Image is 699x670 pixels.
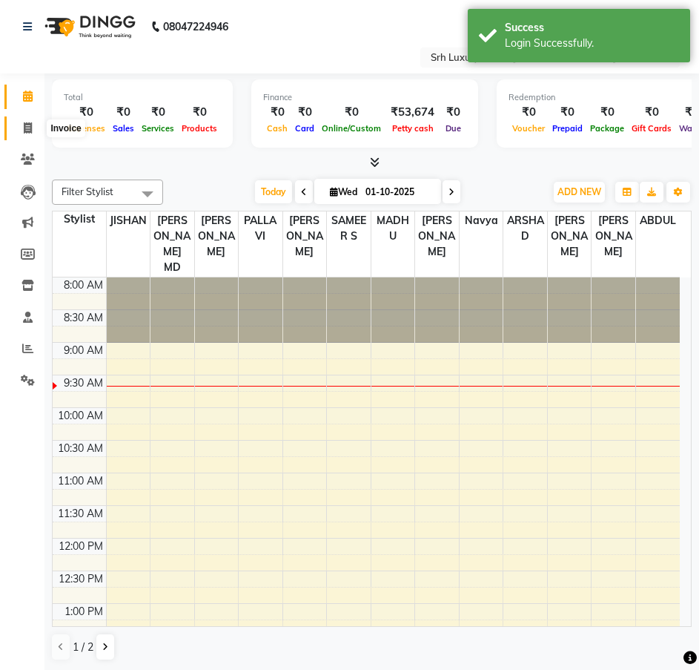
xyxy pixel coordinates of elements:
[56,539,106,554] div: 12:00 PM
[263,123,291,134] span: Cash
[415,211,459,261] span: [PERSON_NAME]
[138,104,178,121] div: ₹0
[64,104,109,121] div: ₹0
[255,180,292,203] span: Today
[178,104,221,121] div: ₹0
[109,123,138,134] span: Sales
[440,104,466,121] div: ₹0
[371,211,415,246] span: MADHU
[557,186,601,197] span: ADD NEW
[178,123,221,134] span: Products
[508,123,549,134] span: Voucher
[138,123,178,134] span: Services
[61,277,106,293] div: 8:00 AM
[326,186,361,197] span: Wed
[38,6,139,47] img: logo
[109,104,138,121] div: ₹0
[628,123,675,134] span: Gift Cards
[318,104,385,121] div: ₹0
[505,36,679,51] div: Login Successfully.
[442,123,465,134] span: Due
[385,104,440,121] div: ₹53,674
[163,6,228,47] b: 08047224946
[548,211,592,261] span: [PERSON_NAME]
[61,310,106,326] div: 8:30 AM
[239,211,282,246] span: PALLAVI
[361,181,435,203] input: 2025-10-01
[503,211,547,246] span: ARSHAD
[327,211,371,246] span: SAMEER S
[460,211,503,230] span: Navya
[47,119,85,137] div: Invoice
[549,123,586,134] span: Prepaid
[628,104,675,121] div: ₹0
[62,185,113,197] span: Filter Stylist
[554,182,605,203] button: ADD NEW
[56,571,106,587] div: 12:30 PM
[61,343,106,358] div: 9:00 AM
[508,104,549,121] div: ₹0
[291,123,318,134] span: Card
[586,104,628,121] div: ₹0
[195,211,239,261] span: [PERSON_NAME]
[636,211,680,230] span: ABDUL
[150,211,194,277] span: [PERSON_NAME] MD
[592,211,635,261] span: [PERSON_NAME]
[291,104,318,121] div: ₹0
[55,441,106,456] div: 10:30 AM
[263,91,466,104] div: Finance
[549,104,586,121] div: ₹0
[55,473,106,489] div: 11:00 AM
[263,104,291,121] div: ₹0
[318,123,385,134] span: Online/Custom
[55,408,106,424] div: 10:00 AM
[55,506,106,522] div: 11:30 AM
[64,91,221,104] div: Total
[505,20,679,36] div: Success
[107,211,150,230] span: JISHAN
[73,640,93,655] span: 1 / 2
[283,211,327,261] span: [PERSON_NAME]
[61,375,106,391] div: 9:30 AM
[388,123,437,134] span: Petty cash
[62,604,106,620] div: 1:00 PM
[53,211,106,227] div: Stylist
[586,123,628,134] span: Package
